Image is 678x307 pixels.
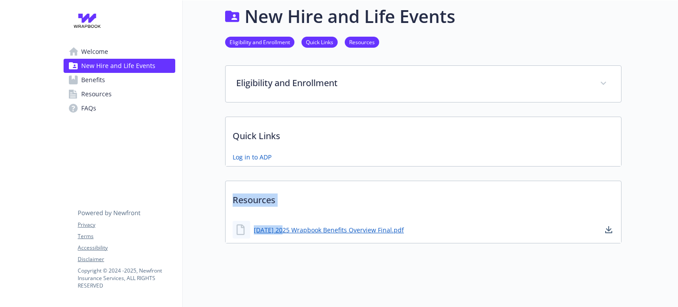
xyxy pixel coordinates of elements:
span: New Hire and Life Events [81,59,155,73]
a: download document [603,224,614,235]
a: Terms [78,232,175,240]
a: Privacy [78,221,175,229]
div: Eligibility and Enrollment [226,66,621,102]
a: Resources [345,38,379,46]
a: Quick Links [301,38,338,46]
a: [DATE] 2025 Wrapbook Benefits Overview Final.pdf [254,225,404,235]
a: FAQs [64,101,175,115]
a: Resources [64,87,175,101]
span: Resources [81,87,112,101]
a: Disclaimer [78,255,175,263]
span: Benefits [81,73,105,87]
a: New Hire and Life Events [64,59,175,73]
a: Welcome [64,45,175,59]
p: Eligibility and Enrollment [236,76,589,90]
a: Benefits [64,73,175,87]
span: Welcome [81,45,108,59]
span: FAQs [81,101,96,115]
p: Quick Links [226,117,621,150]
a: Log in to ADP [233,152,271,162]
h1: New Hire and Life Events [245,3,455,30]
a: Eligibility and Enrollment [225,38,294,46]
a: Accessibility [78,244,175,252]
p: Copyright © 2024 - 2025 , Newfront Insurance Services, ALL RIGHTS RESERVED [78,267,175,289]
p: Resources [226,181,621,214]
